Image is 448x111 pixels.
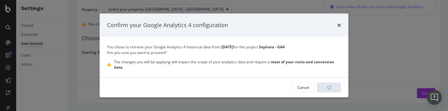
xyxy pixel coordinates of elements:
strong: [DATE] [220,44,233,49]
div: You chose to retrieve your Google Analytics 4 historical data from for the project . Are you sure... [107,44,341,55]
button: Cancel [292,82,315,92]
strong: Sephora - GA4 [259,44,285,49]
div: The changes you will be applying will impact the scope of your analytics data and require a [114,59,341,70]
div: modal [100,14,348,98]
div: loading [317,82,341,92]
div: Confirm your Google Analytics 4 configuration [107,21,228,29]
div: Open Intercom Messenger [427,90,442,105]
div: times [337,21,341,29]
div: Cancel [297,85,309,90]
strong: reset of your visits and conversion data. [114,59,334,70]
